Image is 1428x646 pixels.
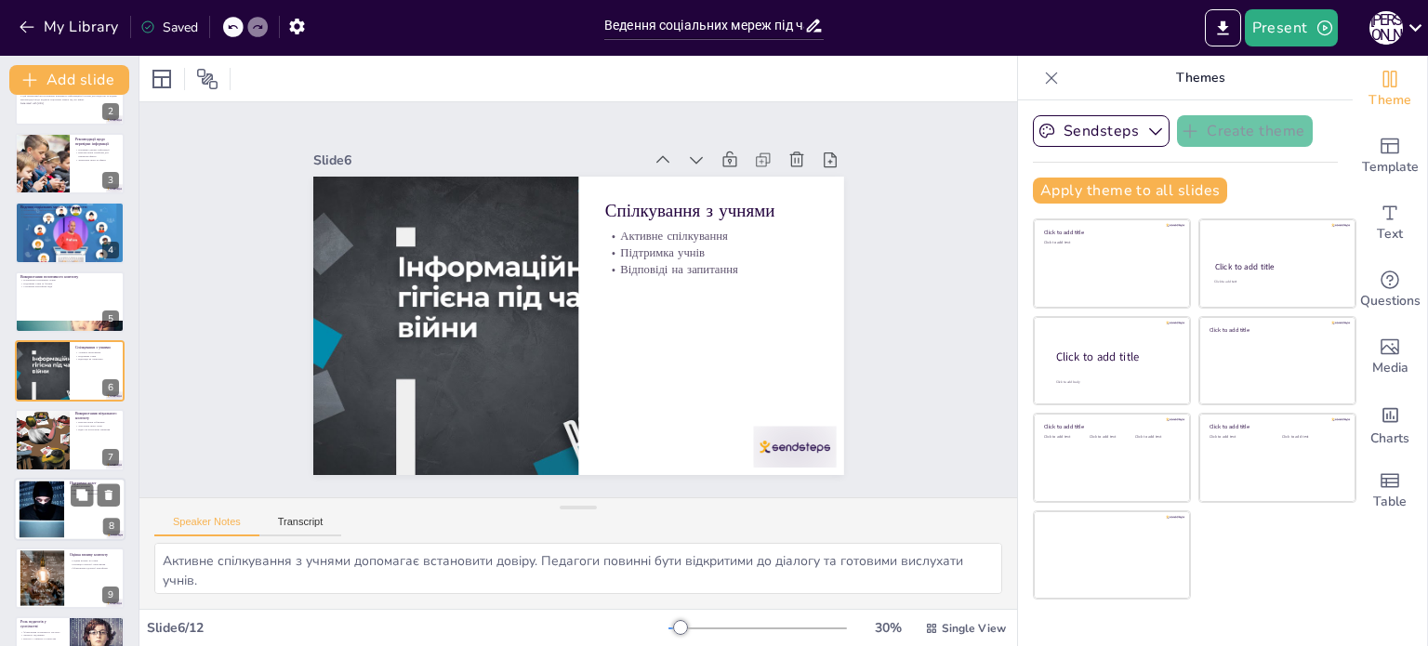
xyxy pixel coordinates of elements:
span: Position [196,68,218,90]
div: Click to add title [1044,229,1177,236]
p: Відповіді на запитання [75,358,119,362]
span: Media [1372,358,1408,378]
p: Оцінка впливу контенту [70,552,119,558]
div: Click to add title [1210,325,1342,333]
div: 9 [102,587,119,603]
div: Slide 6 / 12 [147,619,668,637]
span: Theme [1368,90,1411,111]
div: Click to add body [1056,380,1173,385]
div: Click to add text [1135,435,1177,440]
div: Add ready made slides [1353,123,1427,190]
p: Залучення уваги учнів [75,425,119,428]
div: Click to add text [1044,241,1177,245]
span: Questions [1360,291,1421,311]
div: Add images, graphics, shapes or video [1353,323,1427,390]
div: Click to add text [1214,280,1338,284]
span: Table [1373,492,1407,512]
div: М [PERSON_NAME] [1369,11,1403,45]
p: Рекомендації щодо перевірки інформації [75,137,119,147]
div: 4 [15,202,125,263]
p: Формування позитивного настрою [20,630,64,634]
p: Обмін досвідом [70,485,120,489]
p: Підтримка учнів та батьків [20,282,119,285]
p: Роль педагогів у суспільстві [20,618,64,628]
p: Корекція стратегії спілкування [70,562,119,566]
div: Get real-time input from your audience [1353,257,1427,323]
p: Уникнення паніки [20,212,119,216]
button: Duplicate Slide [71,483,93,506]
button: Sendsteps [1033,115,1170,147]
p: Підтримка учнів [615,256,823,336]
div: Layout [147,64,177,94]
div: 4 [102,242,119,258]
div: 30 % [866,619,910,637]
div: 2 [102,103,119,120]
p: Використання зображень [75,421,119,425]
p: Generated with [URL] [20,101,119,105]
p: Використання позитивного контенту [20,273,119,279]
p: Формування здорової атмосфери [70,566,119,570]
div: 9 [15,547,125,609]
p: Використання платформ для перевірки фактів [75,152,119,158]
span: Text [1377,224,1403,244]
div: 3 [102,172,119,189]
div: Saved [140,19,198,36]
p: Активне спілкування [621,240,828,321]
div: Add text boxes [1353,190,1427,257]
p: Відповідальність у веденні соціальних мереж [20,216,119,219]
div: Click to add title [1044,423,1177,430]
div: 8 [14,478,126,541]
p: Джерело підтримки [20,633,64,637]
div: 3 [15,133,125,194]
div: 6 [102,379,119,396]
div: Click to add text [1044,435,1086,440]
button: Delete Slide [98,483,120,506]
button: Apply theme to all slides [1033,178,1227,204]
div: 2 [15,63,125,125]
div: 8 [103,518,120,534]
p: Підтримка колег [70,481,120,486]
p: Створення атмосфери надії [20,284,119,288]
p: Підтримка учнів [75,354,119,358]
textarea: Активне спілкування з учнями допомагає встановити довіру. Педагоги повинні бути відкритими до діа... [154,543,1002,594]
p: Відео як інструмент навчання [75,428,119,431]
div: 5 [102,310,119,327]
p: Обережність у виборі контенту [20,209,119,213]
div: Add a table [1353,457,1427,524]
button: Present [1245,9,1338,46]
p: Формування спільноти [70,492,120,495]
div: Click to add title [1210,423,1342,430]
div: Click to add text [1090,435,1131,440]
button: Add slide [9,65,129,95]
button: Transcript [259,516,342,536]
div: 5 [15,271,125,333]
p: Внесок у стійкість суспільства [20,637,64,640]
button: Export to PowerPoint [1205,9,1241,46]
button: М [PERSON_NAME] [1369,9,1403,46]
p: Звернення уваги на факти [75,158,119,162]
div: Click to add title [1056,349,1175,365]
p: Оцінка впливу на учнів [70,560,119,563]
button: My Library [14,12,126,42]
span: Charts [1370,428,1409,449]
p: Перевірка джерел інформації [75,148,119,152]
div: 7 [102,449,119,466]
p: Themes [1066,56,1334,100]
p: Спілкування з учнями [628,211,837,300]
div: Click to add text [1282,435,1341,440]
div: Change the overall theme [1353,56,1427,123]
p: Використання візуального контенту [75,411,119,421]
span: Template [1362,157,1419,178]
p: Поширення позитивних новин [20,278,119,282]
div: 6 [15,340,125,402]
p: Спілкування з учнями [75,345,119,350]
input: Insert title [604,12,804,39]
div: Click to add text [1210,435,1268,440]
div: Slide 6 [366,76,685,195]
p: Відповіді на запитання [611,271,818,352]
span: Single View [942,621,1006,636]
p: Активне спілкування [75,350,119,354]
button: Speaker Notes [154,516,259,536]
div: 7 [15,409,125,470]
p: У цій презентації ми розглянемо важливість інформаційної гігієни для педагогів та надамо рекоменд... [20,94,119,100]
